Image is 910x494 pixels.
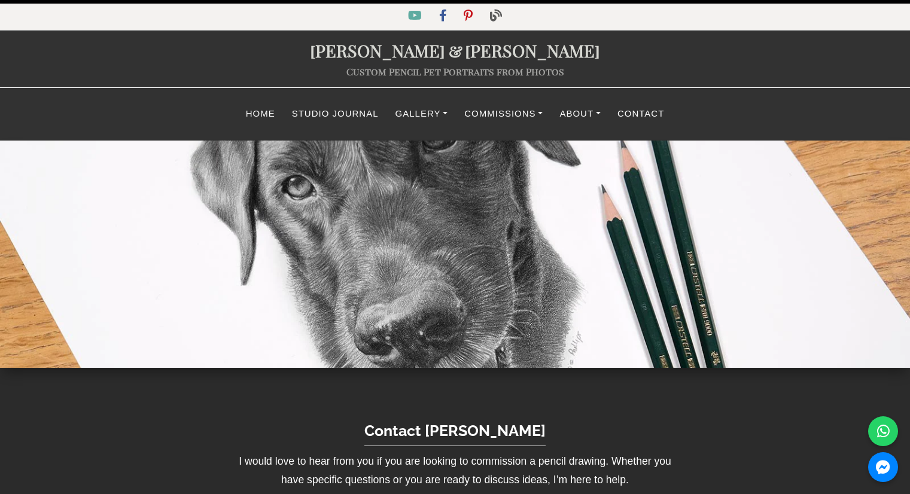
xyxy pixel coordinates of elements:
a: About [551,102,609,126]
a: Pinterest [456,11,482,22]
h1: Contact [PERSON_NAME] [364,404,546,446]
a: Commissions [456,102,551,126]
a: YouTube [401,11,431,22]
a: WhatsApp [868,416,898,446]
a: Contact [609,102,672,126]
a: Home [238,102,284,126]
a: [PERSON_NAME]&[PERSON_NAME] [310,39,600,62]
a: Custom Pencil Pet Portraits from Photos [346,65,564,78]
span: & [445,39,465,62]
a: Facebook [432,11,456,22]
a: Studio Journal [284,102,387,126]
a: Messenger [868,452,898,482]
a: Gallery [387,102,456,126]
a: Blog [483,11,509,22]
